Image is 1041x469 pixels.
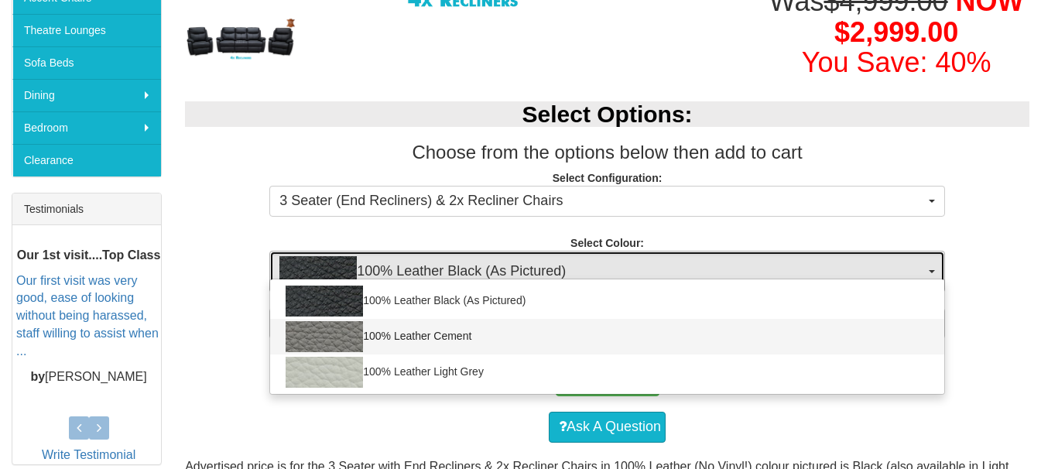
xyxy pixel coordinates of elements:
b: Select Options: [522,101,693,127]
b: by [30,370,45,383]
img: 100% Leather Black (As Pictured) [279,256,357,287]
a: Write Testimonial [42,448,135,461]
strong: Select Configuration: [553,172,663,184]
button: 100% Leather Black (As Pictured)100% Leather Black (As Pictured) [269,251,945,293]
img: 100% Leather Light Grey [286,357,363,388]
a: Dining [12,79,161,111]
font: You Save: 40% [802,46,991,78]
a: Bedroom [12,111,161,144]
a: Our first visit was very good, ease of looking without being harassed, staff willing to assist wh... [16,274,159,358]
b: Our 1st visit....Top Class [17,248,161,262]
a: Ask A Question [549,412,666,443]
div: Testimonials [12,193,161,225]
a: 100% Leather Light Grey [270,354,944,390]
strong: Select Colour: [570,237,644,249]
a: 100% Leather Black (As Pictured) [270,283,944,319]
span: 3 Seater (End Recliners) & 2x Recliner Chairs [279,191,925,211]
a: 100% Leather Cement [270,319,944,354]
span: 100% Leather Black (As Pictured) [279,256,925,287]
a: Sofa Beds [12,46,161,79]
p: [PERSON_NAME] [16,368,161,386]
a: Theatre Lounges [12,14,161,46]
img: 100% Leather Black (As Pictured) [286,286,363,317]
a: Clearance [12,144,161,176]
h3: Choose from the options below then add to cart [185,142,1029,163]
img: 100% Leather Cement [286,321,363,352]
button: 3 Seater (End Recliners) & 2x Recliner Chairs [269,186,945,217]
